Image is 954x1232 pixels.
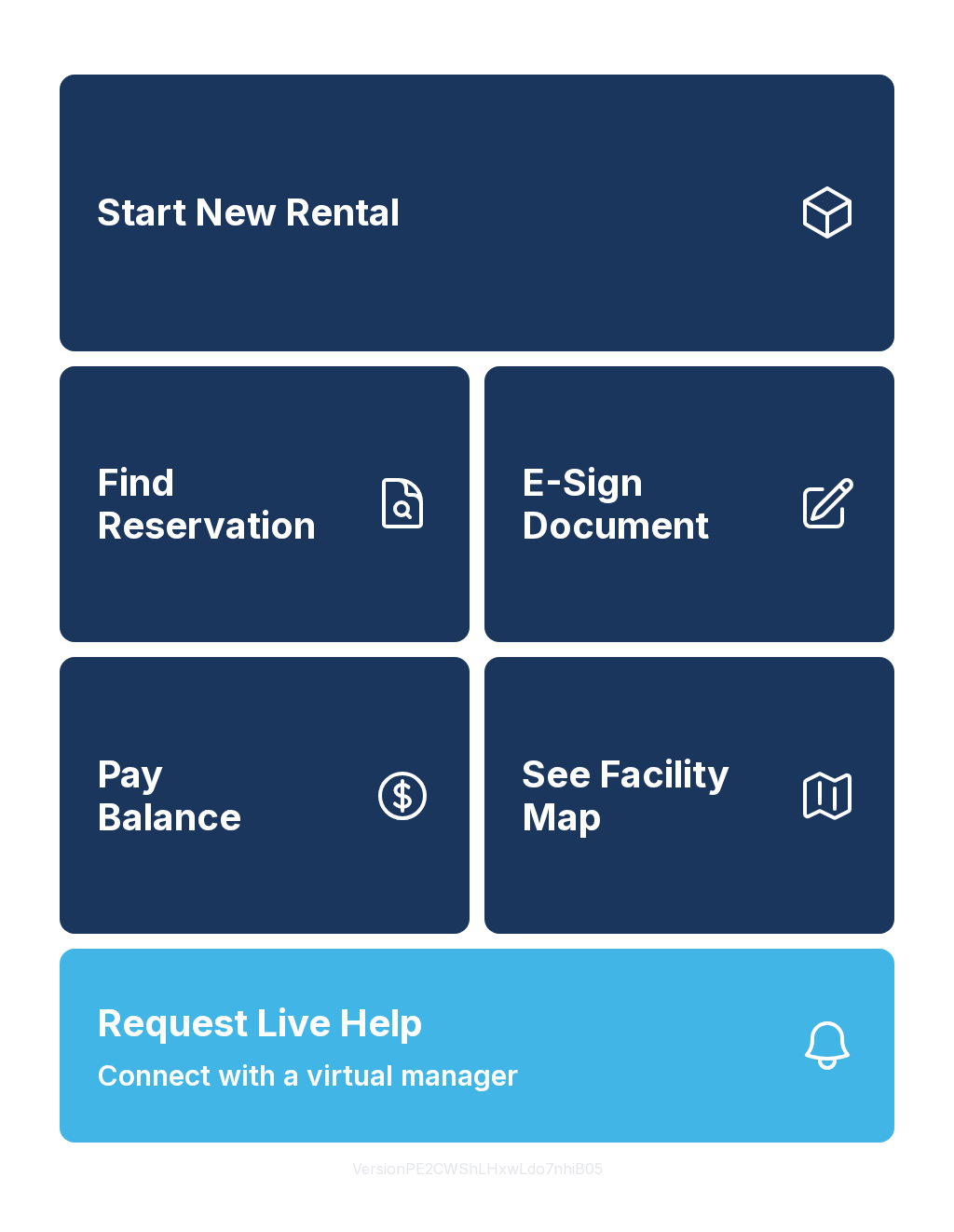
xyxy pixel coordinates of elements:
[484,366,894,643] a: E-Sign Document
[60,949,894,1143] button: Request Live HelpConnect with a virtual manager
[337,1143,618,1195] button: VersionPE2CWShLHxwLdo7nhiB05
[60,657,470,934] a: PayBalance
[522,461,783,546] span: E-Sign Document
[522,753,783,838] span: See Facility Map
[484,657,894,934] button: See Facility Map
[60,366,470,643] a: Find Reservation
[97,191,400,234] span: Start New Rental
[97,753,241,838] span: Pay Balance
[97,995,423,1051] span: Request Live Help
[97,461,358,546] span: Find Reservation
[60,75,894,351] a: Start New Rental
[97,1055,518,1097] span: Connect with a virtual manager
